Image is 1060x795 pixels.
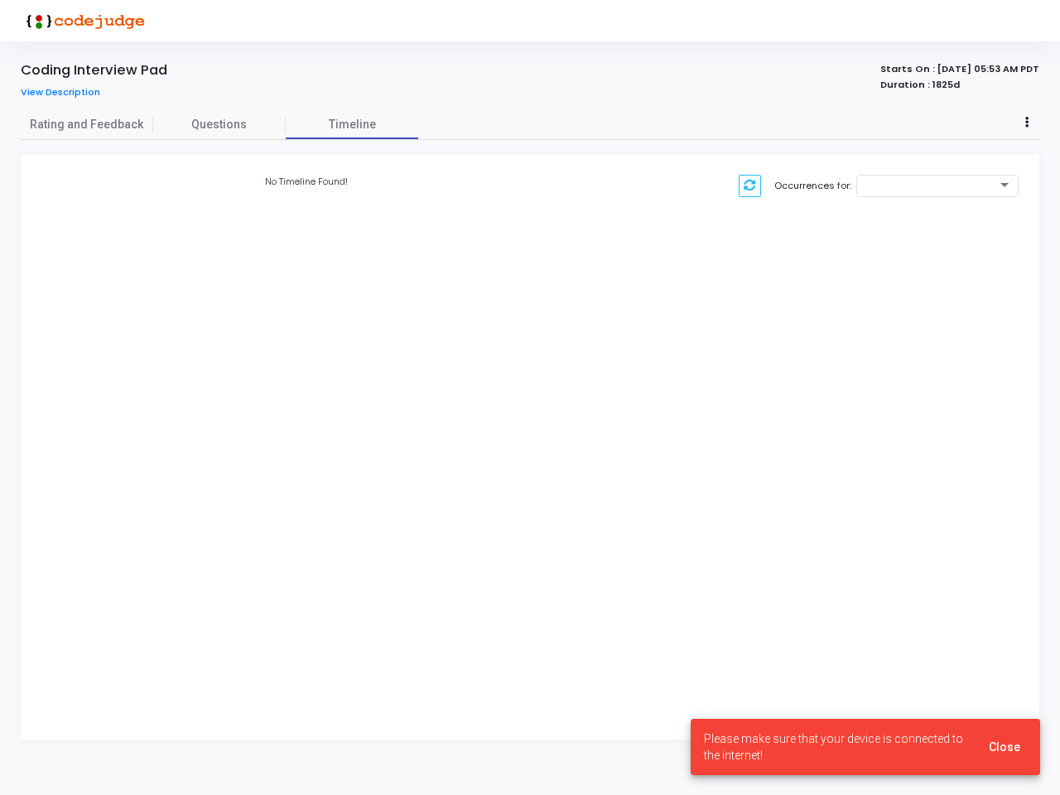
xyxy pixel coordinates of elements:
div: Coding Interview Pad [21,62,167,79]
img: logo [21,4,145,37]
span: Rating and Feedback [21,116,153,133]
strong: Starts On : [DATE] 05:53 AM PDT [880,62,1039,75]
strong: Duration : 1825d [880,78,960,91]
span: Questions [153,116,286,133]
a: View Description [21,87,113,98]
span: Close [989,740,1020,754]
div: No Timeline Found! [41,175,571,193]
label: Occurrences for: [774,179,851,193]
button: Close [976,732,1033,762]
span: Timeline [329,116,376,133]
span: Please make sure that your device is connected to the internet! [704,730,969,764]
